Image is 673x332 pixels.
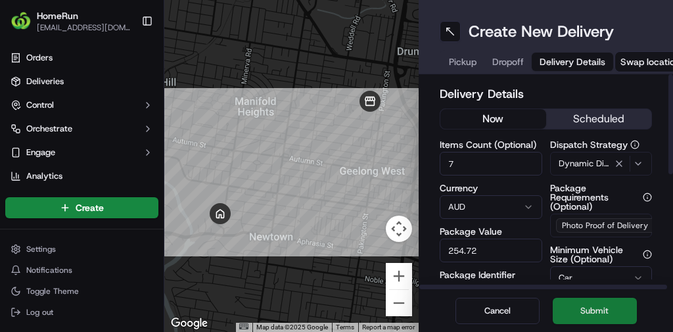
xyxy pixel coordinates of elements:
label: Package Value [440,227,542,236]
img: HomeRun [11,11,32,32]
button: Submit [553,298,637,324]
a: Analytics [5,166,158,187]
span: Delivery Details [540,55,605,68]
button: Engage [5,142,158,163]
input: Enter package value [440,239,542,262]
span: Dynamic Dispatch Scheduled [559,158,612,170]
span: Control [26,99,54,111]
button: Orchestrate [5,118,158,139]
span: Create [76,201,104,214]
span: Photo Proof of Delivery [562,220,648,231]
label: Package Requirements (Optional) [550,183,653,211]
span: Toggle Theme [26,286,79,296]
button: Settings [5,240,158,258]
span: Deliveries [26,76,64,87]
button: Log out [5,303,158,321]
button: Keyboard shortcuts [239,323,248,329]
button: Create [5,197,158,218]
button: Photo Proof of Delivery [550,214,653,237]
button: Control [5,95,158,116]
img: Google [168,315,211,332]
span: Notifications [26,265,72,275]
button: Map camera controls [386,216,412,242]
button: now [440,109,546,129]
span: Pickup [449,55,476,68]
button: Zoom in [386,263,412,289]
span: Analytics [26,170,62,182]
a: Report a map error [362,323,415,331]
a: Terms (opens in new tab) [336,323,354,331]
span: Dropoff [492,55,524,68]
span: Orchestrate [26,123,72,135]
button: HomeRun [37,9,78,22]
span: Orders [26,52,53,64]
a: Deliveries [5,71,158,92]
label: Package Identifier (Optional) [440,270,542,289]
span: Settings [26,244,56,254]
button: Package Requirements (Optional) [643,193,652,202]
button: Cancel [455,298,540,324]
input: Enter number of items [440,152,542,176]
button: Minimum Vehicle Size (Optional) [643,250,652,259]
label: Dispatch Strategy [550,140,653,149]
label: Minimum Vehicle Size (Optional) [550,245,653,264]
span: Map data ©2025 Google [256,323,328,331]
button: scheduled [546,109,652,129]
span: Log out [26,307,53,318]
button: Dynamic Dispatch Scheduled [550,152,653,176]
button: Dispatch Strategy [630,140,639,149]
a: Open this area in Google Maps (opens a new window) [168,315,211,332]
button: Toggle Theme [5,282,158,300]
button: Zoom out [386,290,412,316]
h1: Create New Delivery [469,21,614,42]
button: HomeRunHomeRun[EMAIL_ADDRESS][DOMAIN_NAME] [5,5,136,37]
button: [EMAIL_ADDRESS][DOMAIN_NAME] [37,22,131,33]
a: Orders [5,47,158,68]
label: Items Count (Optional) [440,140,542,149]
span: Engage [26,147,55,158]
label: Currency [440,183,542,193]
h2: Delivery Details [440,85,652,103]
button: Notifications [5,261,158,279]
